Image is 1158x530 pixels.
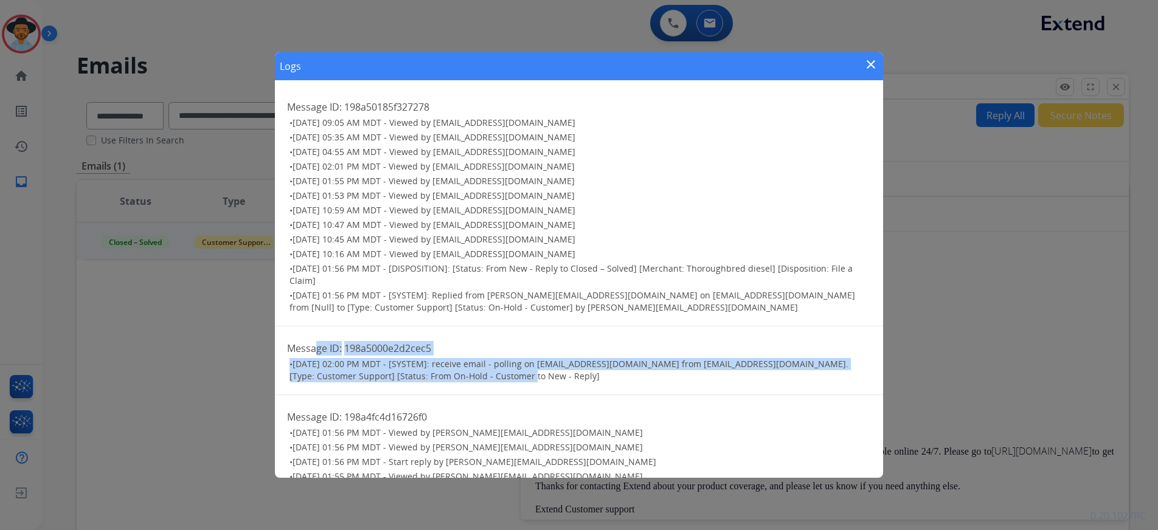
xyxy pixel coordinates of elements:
[293,233,575,245] span: [DATE] 10:45 AM MDT - Viewed by [EMAIL_ADDRESS][DOMAIN_NAME]
[293,470,643,482] span: [DATE] 01:55 PM MDT - Viewed by [PERSON_NAME][EMAIL_ADDRESS][DOMAIN_NAME]
[289,146,871,158] h3: •
[293,190,575,201] span: [DATE] 01:53 PM MDT - Viewed by [EMAIL_ADDRESS][DOMAIN_NAME]
[1090,508,1146,523] p: 0.20.1027RC
[293,146,575,157] span: [DATE] 04:55 AM MDT - Viewed by [EMAIL_ADDRESS][DOMAIN_NAME]
[293,160,575,172] span: [DATE] 02:01 PM MDT - Viewed by [EMAIL_ADDRESS][DOMAIN_NAME]
[344,410,427,424] span: 198a4fc4d16726f0
[289,441,871,453] h3: •
[293,248,575,260] span: [DATE] 10:16 AM MDT - Viewed by [EMAIL_ADDRESS][DOMAIN_NAME]
[289,263,871,287] h3: •
[289,248,871,260] h3: •
[287,410,342,424] span: Message ID:
[293,131,575,143] span: [DATE] 05:35 AM MDT - Viewed by [EMAIL_ADDRESS][DOMAIN_NAME]
[287,100,342,114] span: Message ID:
[289,117,871,129] h3: •
[344,342,431,355] span: 198a5000e2d2cec5
[293,427,643,438] span: [DATE] 01:56 PM MDT - Viewed by [PERSON_NAME][EMAIL_ADDRESS][DOMAIN_NAME]
[864,57,878,72] mat-icon: close
[289,190,871,202] h3: •
[289,358,848,382] span: [DATE] 02:00 PM MDT - [SYSTEM]: receive email - polling on [EMAIL_ADDRESS][DOMAIN_NAME] from [EMA...
[293,456,656,467] span: [DATE] 01:56 PM MDT - Start reply by [PERSON_NAME][EMAIL_ADDRESS][DOMAIN_NAME]
[289,470,871,483] h3: •
[289,160,871,173] h3: •
[289,456,871,468] h3: •
[289,233,871,246] h3: •
[289,204,871,216] h3: •
[293,204,575,216] span: [DATE] 10:59 AM MDT - Viewed by [EMAIL_ADDRESS][DOMAIN_NAME]
[289,358,871,382] h3: •
[280,59,301,74] h1: Logs
[289,219,871,231] h3: •
[289,427,871,439] h3: •
[289,175,871,187] h3: •
[293,441,643,453] span: [DATE] 01:56 PM MDT - Viewed by [PERSON_NAME][EMAIL_ADDRESS][DOMAIN_NAME]
[344,100,429,114] span: 198a50185f327278
[289,289,855,313] span: [DATE] 01:56 PM MDT - [SYSTEM]: Replied from [PERSON_NAME][EMAIL_ADDRESS][DOMAIN_NAME] on [EMAIL_...
[289,263,853,286] span: [DATE] 01:56 PM MDT - [DISPOSITION]: [Status: From New - Reply to Closed – Solved] [Merchant: Tho...
[287,342,342,355] span: Message ID:
[289,131,871,143] h3: •
[289,289,871,314] h3: •
[293,117,575,128] span: [DATE] 09:05 AM MDT - Viewed by [EMAIL_ADDRESS][DOMAIN_NAME]
[293,219,575,230] span: [DATE] 10:47 AM MDT - Viewed by [EMAIL_ADDRESS][DOMAIN_NAME]
[293,175,575,187] span: [DATE] 01:55 PM MDT - Viewed by [EMAIL_ADDRESS][DOMAIN_NAME]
